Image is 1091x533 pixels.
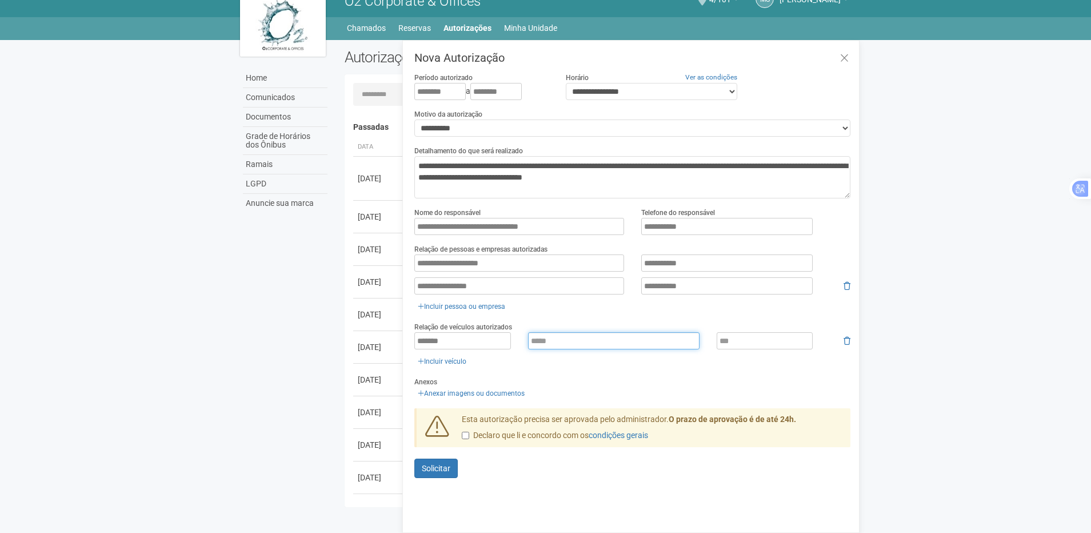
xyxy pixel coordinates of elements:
a: Incluir pessoa ou empresa [414,300,509,313]
a: Grade de Horários dos Ônibus [243,127,327,155]
span: Solicitar [422,464,450,473]
div: [DATE] [358,276,400,288]
h2: Autorizações [345,49,589,66]
a: Autorizações [443,20,491,36]
label: Anexos [414,377,437,387]
a: Anuncie sua marca [243,194,327,213]
div: a [414,83,548,100]
i: Remover [844,337,850,345]
input: Declaro que li e concordo com oscondições gerais [462,432,469,439]
div: [DATE] [358,173,400,184]
label: Detalhamento do que será realizado [414,146,523,156]
div: [DATE] [358,472,400,483]
div: [DATE] [358,309,400,320]
div: [DATE] [358,341,400,353]
a: Home [243,69,327,88]
h3: Nova Autorização [414,52,850,63]
a: Incluir veículo [414,355,470,368]
a: Chamados [347,20,386,36]
div: [DATE] [358,211,400,222]
a: Ramais [243,155,327,174]
i: Remover [844,282,850,290]
label: Nome do responsável [414,208,481,218]
label: Telefone do responsável [641,208,715,218]
button: Solicitar [414,459,458,478]
a: Comunicados [243,88,327,108]
a: Ver as condições [685,73,737,81]
div: [DATE] [358,374,400,385]
label: Motivo da autorização [414,109,482,120]
label: Declaro que li e concordo com os [462,430,648,441]
a: LGPD [243,174,327,194]
a: Reservas [398,20,431,36]
div: Esta autorização precisa ser aprovada pelo administrador. [453,414,851,447]
div: [DATE] [358,244,400,255]
label: Horário [566,73,589,83]
label: Período autorizado [414,73,473,83]
a: Anexar imagens ou documentos [414,387,528,400]
a: Minha Unidade [504,20,557,36]
label: Relação de veículos autorizados [414,322,512,332]
label: Relação de pessoas e empresas autorizadas [414,244,548,254]
th: Data [353,138,405,157]
h4: Passadas [353,123,843,132]
a: Documentos [243,108,327,127]
div: [DATE] [358,439,400,451]
a: condições gerais [589,431,648,440]
strong: O prazo de aprovação é de até 24h. [669,415,796,424]
div: [DATE] [358,407,400,418]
